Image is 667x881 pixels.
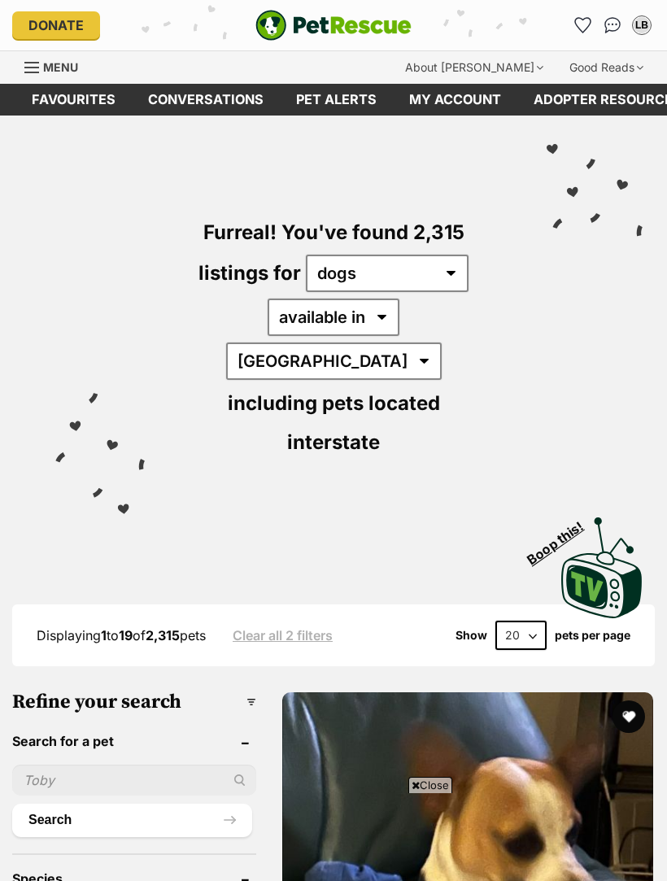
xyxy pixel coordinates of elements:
[12,691,256,713] h3: Refine your search
[613,700,645,733] button: favourite
[12,804,252,836] button: Search
[558,51,655,84] div: Good Reads
[101,627,107,643] strong: 1
[408,777,452,793] span: Close
[561,503,643,621] a: Boop this!
[555,629,630,642] label: pets per page
[15,84,132,116] a: Favourites
[570,12,596,38] a: Favourites
[228,391,440,454] span: including pets located interstate
[393,84,517,116] a: My account
[24,51,89,81] a: Menu
[561,517,643,618] img: PetRescue TV logo
[255,10,412,41] img: logo-e224e6f780fb5917bec1dbf3a21bbac754714ae5b6737aabdf751b685950b380.svg
[119,627,133,643] strong: 19
[604,17,621,33] img: chat-41dd97257d64d25036548639549fe6c8038ab92f7586957e7f3b1b290dea8141.svg
[456,629,487,642] span: Show
[629,12,655,38] button: My account
[12,11,100,39] a: Donate
[233,628,333,643] a: Clear all 2 filters
[599,12,626,38] a: Conversations
[37,800,630,873] iframe: Advertisement
[198,220,464,285] span: Furreal! You've found 2,315 listings for
[132,84,280,116] a: conversations
[43,60,78,74] span: Menu
[634,17,650,33] div: LB
[570,12,655,38] ul: Account quick links
[394,51,555,84] div: About [PERSON_NAME]
[37,627,206,643] span: Displaying to of pets
[525,508,599,567] span: Boop this!
[12,734,256,748] header: Search for a pet
[280,84,393,116] a: Pet alerts
[12,765,256,796] input: Toby
[255,10,412,41] a: PetRescue
[146,627,180,643] strong: 2,315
